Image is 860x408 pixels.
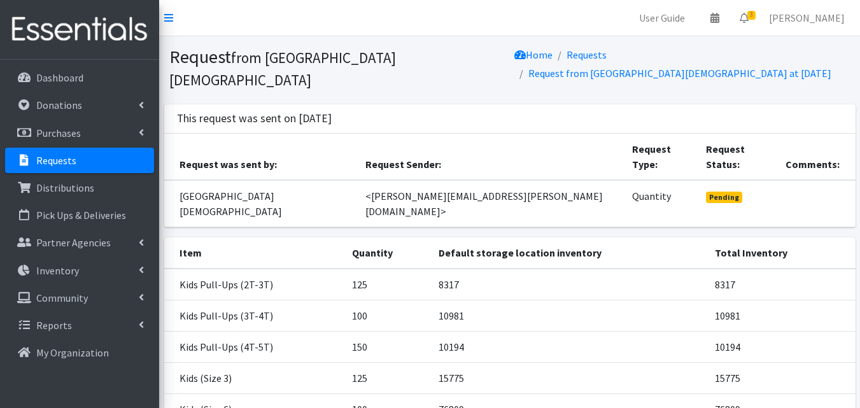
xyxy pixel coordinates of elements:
[5,148,154,173] a: Requests
[36,99,82,111] p: Donations
[36,209,126,222] p: Pick Ups & Deliveries
[36,292,88,304] p: Community
[778,134,855,180] th: Comments:
[36,346,109,359] p: My Organization
[177,112,332,125] h3: This request was sent on [DATE]
[5,175,154,200] a: Distributions
[169,46,505,90] h1: Request
[431,237,707,269] th: Default storage location inventory
[36,71,83,84] p: Dashboard
[344,332,431,363] td: 150
[431,300,707,332] td: 10981
[36,264,79,277] p: Inventory
[431,332,707,363] td: 10194
[36,181,94,194] p: Distributions
[358,134,625,180] th: Request Sender:
[36,154,76,167] p: Requests
[567,48,607,61] a: Requests
[698,134,778,180] th: Request Status:
[706,192,742,203] span: Pending
[707,363,855,394] td: 15775
[344,300,431,332] td: 100
[5,313,154,338] a: Reports
[164,237,345,269] th: Item
[5,92,154,118] a: Donations
[624,134,698,180] th: Request Type:
[514,48,553,61] a: Home
[624,180,698,227] td: Quantity
[358,180,625,227] td: <[PERSON_NAME][EMAIL_ADDRESS][PERSON_NAME][DOMAIN_NAME]>
[5,65,154,90] a: Dashboard
[730,5,759,31] a: 3
[164,332,345,363] td: Kids Pull-Ups (4T-5T)
[164,300,345,332] td: Kids Pull-Ups (3T-4T)
[36,127,81,139] p: Purchases
[5,202,154,228] a: Pick Ups & Deliveries
[164,134,358,180] th: Request was sent by:
[344,363,431,394] td: 125
[164,269,345,300] td: Kids Pull-Ups (2T-3T)
[629,5,695,31] a: User Guide
[36,319,72,332] p: Reports
[5,285,154,311] a: Community
[707,237,855,269] th: Total Inventory
[164,180,358,227] td: [GEOGRAPHIC_DATA][DEMOGRAPHIC_DATA]
[747,11,756,20] span: 3
[36,236,111,249] p: Partner Agencies
[759,5,855,31] a: [PERSON_NAME]
[431,363,707,394] td: 15775
[164,363,345,394] td: Kids (Size 3)
[169,48,396,89] small: from [GEOGRAPHIC_DATA][DEMOGRAPHIC_DATA]
[431,269,707,300] td: 8317
[5,230,154,255] a: Partner Agencies
[707,332,855,363] td: 10194
[528,67,831,80] a: Request from [GEOGRAPHIC_DATA][DEMOGRAPHIC_DATA] at [DATE]
[5,340,154,365] a: My Organization
[5,258,154,283] a: Inventory
[5,8,154,51] img: HumanEssentials
[5,120,154,146] a: Purchases
[707,269,855,300] td: 8317
[707,300,855,332] td: 10981
[344,237,431,269] th: Quantity
[344,269,431,300] td: 125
